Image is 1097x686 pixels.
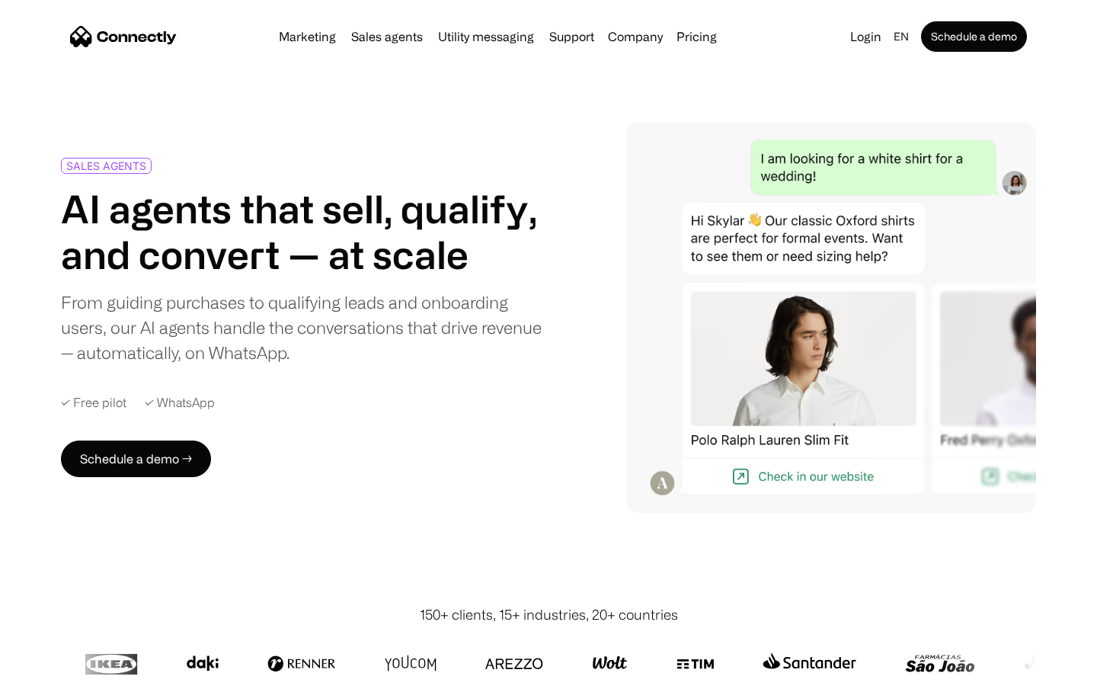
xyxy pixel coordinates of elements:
[145,396,215,410] div: ✓ WhatsApp
[670,30,723,43] a: Pricing
[61,396,126,410] div: ✓ Free pilot
[420,604,678,625] div: 150+ clients, 15+ industries, 20+ countries
[15,658,91,681] aside: Language selected: English
[61,186,542,277] h1: AI agents that sell, qualify, and convert — at scale
[543,30,600,43] a: Support
[66,160,146,171] div: SALES AGENTS
[61,290,542,365] div: From guiding purchases to qualifying leads and onboarding users, our AI agents handle the convers...
[608,26,663,47] div: Company
[30,659,91,681] ul: Language list
[345,30,429,43] a: Sales agents
[921,21,1027,52] a: Schedule a demo
[894,26,909,47] div: en
[844,26,888,47] a: Login
[432,30,540,43] a: Utility messaging
[273,30,342,43] a: Marketing
[61,441,211,477] a: Schedule a demo →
